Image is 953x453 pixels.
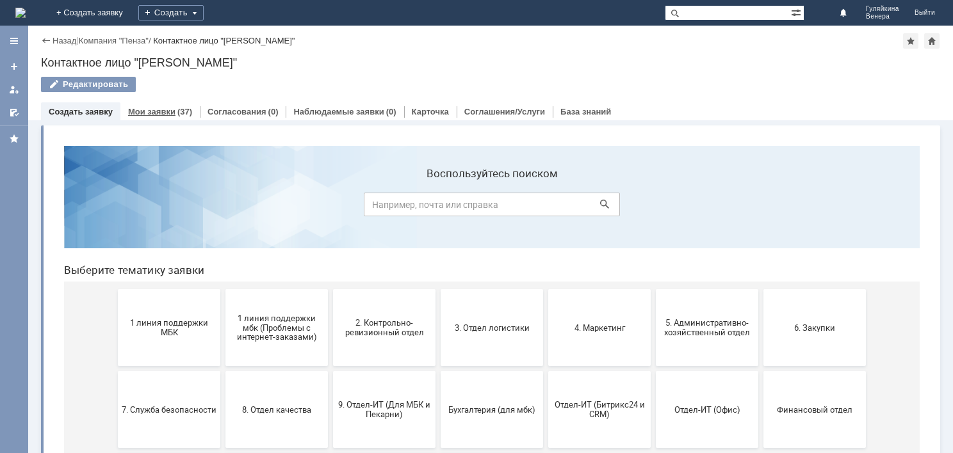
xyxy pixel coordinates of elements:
img: logo [15,8,26,18]
button: 9. Отдел-ИТ (Для МБК и Пекарни) [279,235,382,312]
span: 7. Служба безопасности [68,269,163,278]
span: Франчайзинг [68,351,163,360]
button: 1 линия поддержки МБК [64,154,167,230]
button: Это соглашение не активно! [172,317,274,394]
button: 4. Маркетинг [494,154,597,230]
a: Перейти на домашнюю страницу [15,8,26,18]
div: Добавить в избранное [903,33,918,49]
span: 4. Маркетинг [498,187,593,196]
button: 5. Административно-хозяйственный отдел [602,154,705,230]
a: Согласования [208,107,266,116]
button: 1 линия поддержки мбк (Проблемы с интернет-заказами) [172,154,274,230]
div: (37) [177,107,192,116]
a: Мои согласования [4,102,24,123]
span: 1 линия поддержки мбк (Проблемы с интернет-заказами) [175,177,270,206]
span: Венера [866,13,899,20]
a: Мои заявки [4,79,24,100]
a: Назад [53,36,76,45]
div: | [76,35,78,45]
span: Это соглашение не активно! [175,346,270,365]
button: Франчайзинг [64,317,167,394]
div: (0) [386,107,396,116]
label: Воспользуйтесь поиском [310,31,566,44]
span: 8. Отдел качества [175,269,270,278]
span: 1 линия поддержки МБК [68,182,163,202]
a: Наблюдаемые заявки [293,107,384,116]
button: Отдел-ИТ (Офис) [602,235,705,312]
button: Бухгалтерия (для мбк) [387,235,489,312]
div: Сделать домашней страницей [924,33,940,49]
button: Финансовый отдел [710,235,812,312]
span: не актуален [391,351,485,360]
a: Мои заявки [128,107,175,116]
div: Контактное лицо "[PERSON_NAME]" [41,56,940,69]
button: Отдел-ИТ (Битрикс24 и CRM) [494,235,597,312]
button: [PERSON_NAME]. Услуги ИТ для МБК (оформляет L1) [279,317,382,394]
span: Бухгалтерия (для мбк) [391,269,485,278]
span: 9. Отдел-ИТ (Для МБК и Пекарни) [283,264,378,283]
span: 5. Административно-хозяйственный отдел [606,182,701,202]
header: Выберите тематику заявки [10,128,866,141]
input: Например, почта или справка [310,57,566,81]
span: Отдел-ИТ (Офис) [606,269,701,278]
span: 6. Закупки [713,187,808,196]
button: 3. Отдел логистики [387,154,489,230]
span: 3. Отдел логистики [391,187,485,196]
div: Создать [138,5,204,20]
span: Гуляйкина [866,5,899,13]
button: 6. Закупки [710,154,812,230]
a: База знаний [560,107,611,116]
div: Контактное лицо "[PERSON_NAME]" [153,36,295,45]
span: [PERSON_NAME]. Услуги ИТ для МБК (оформляет L1) [283,341,378,370]
span: Отдел-ИТ (Битрикс24 и CRM) [498,264,593,283]
button: 2. Контрольно-ревизионный отдел [279,154,382,230]
a: Карточка [412,107,449,116]
button: 8. Отдел качества [172,235,274,312]
a: Компания "Пенза" [79,36,149,45]
span: 2. Контрольно-ревизионный отдел [283,182,378,202]
span: Расширенный поиск [791,6,804,18]
a: Создать заявку [49,107,113,116]
span: Финансовый отдел [713,269,808,278]
button: 7. Служба безопасности [64,235,167,312]
a: Создать заявку [4,56,24,77]
a: Соглашения/Услуги [464,107,545,116]
button: не актуален [387,317,489,394]
div: (0) [268,107,279,116]
div: / [79,36,154,45]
